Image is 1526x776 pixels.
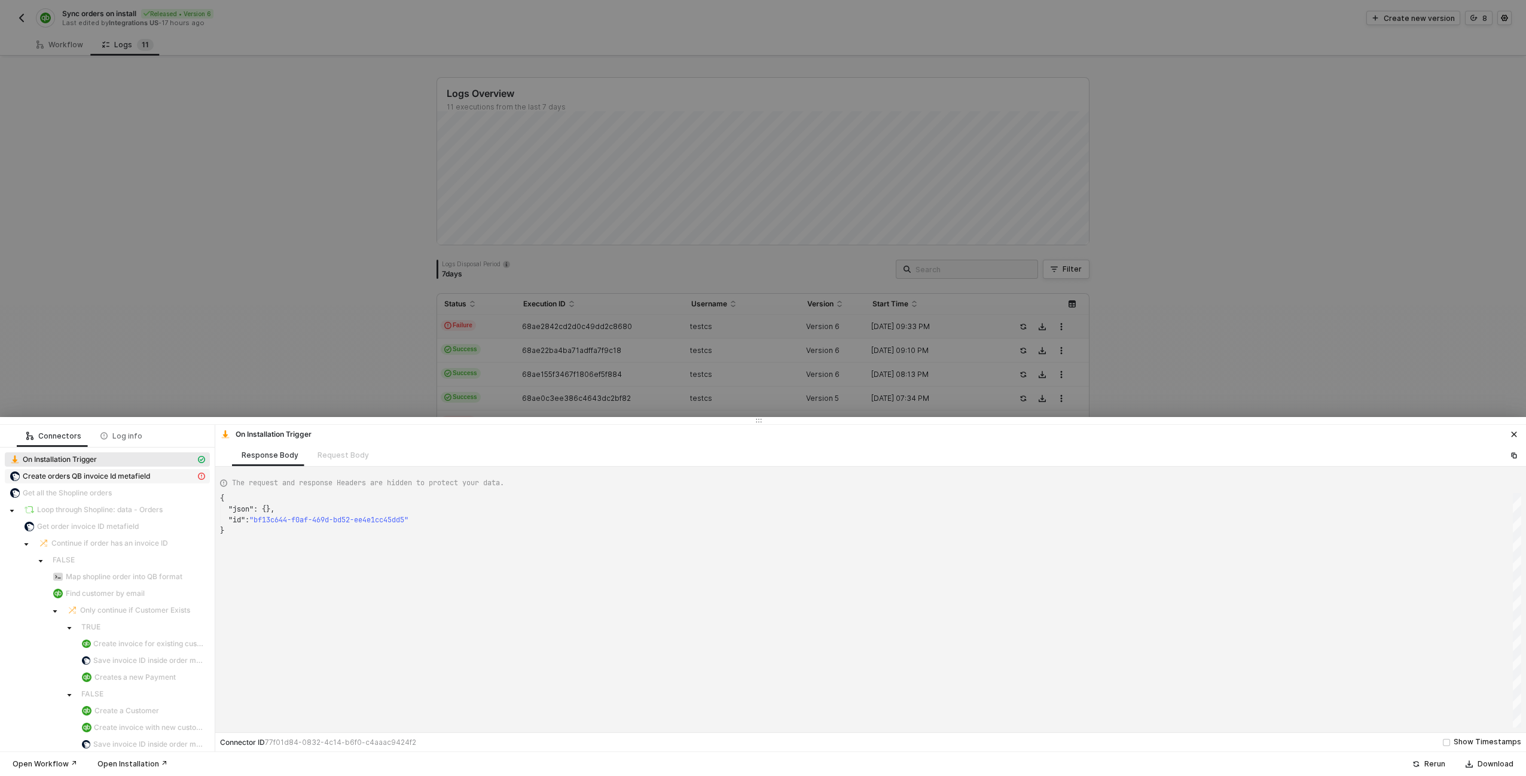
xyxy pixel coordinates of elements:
[13,759,77,769] div: Open Workflow ↗
[39,538,48,548] img: integration-icon
[82,639,91,649] img: integration-icon
[77,653,210,668] span: Save invoice ID inside order metafields
[265,738,416,747] span: 77f01d84-0832-4c14-b6f0-c4aaac9424f2
[5,469,210,483] span: Create orders QB invoice Id metafield
[77,687,210,701] span: FALSE
[9,508,15,514] span: caret-down
[10,488,20,498] img: integration-icon
[33,536,210,550] span: Continue if order has an invoice ID
[77,620,210,634] span: TRUE
[221,430,230,439] img: integration-icon
[245,515,249,525] span: :
[77,637,210,651] span: Create invoice for existing customer
[23,471,150,481] span: Create orders QB invoice Id metafield
[1458,757,1521,771] button: Download
[82,706,91,716] img: integration-icon
[10,455,20,464] img: integration-icon
[19,503,210,517] span: Loop through Shopline: data - Orders
[81,622,100,632] span: TRUE
[62,603,210,617] span: Only continue if Customer Exists
[66,625,72,631] span: caret-down
[81,689,103,699] span: FALSE
[93,656,206,665] span: Save invoice ID inside order metafields
[48,570,210,584] span: Map shopline order into QB format
[220,493,221,504] textarea: Editor content;Press Alt+F1 for Accessibility Options.
[82,740,90,749] img: integration-icon
[228,515,245,525] span: "id"
[66,692,72,698] span: caret-down
[25,522,34,531] img: integration-icon
[1510,452,1518,459] span: icon-copy-paste
[48,586,210,601] span: Find customer by email
[90,757,175,771] button: Open Installation ↗
[220,429,312,440] div: On Installation Trigger
[82,723,91,732] img: integration-icon
[77,704,210,718] span: Create a Customer
[198,456,205,463] span: icon-cards
[249,515,408,525] span: "bf13c644-f0af-469d-bd52-ee4e1cc45dd5"
[1412,760,1420,768] span: icon-success-page
[53,555,75,565] span: FALSE
[82,656,90,665] img: integration-icon
[254,504,274,514] span: : {},
[220,494,224,503] span: {
[220,738,416,747] div: Connector ID
[80,605,190,615] span: Only continue if Customer Exists
[53,572,63,582] img: integration-icon
[1510,431,1518,438] span: icon-close
[1466,760,1473,768] span: icon-download
[1424,759,1445,769] div: Rerun
[23,541,29,547] span: caret-down
[38,558,44,564] span: caret-down
[66,589,145,598] span: Find customer by email
[97,759,167,769] div: Open Installation ↗
[755,417,762,424] span: icon-drag-indicator
[232,477,504,488] span: The request and response Headers are hidden to protect your data.
[94,672,176,682] span: Creates a new Payment
[5,486,210,500] span: Get all the Shopline orders
[48,553,210,567] span: FALSE
[77,670,210,684] span: Creates a new Payment
[68,605,77,615] img: integration-icon
[220,526,224,535] span: }
[1405,757,1453,771] button: Rerun
[66,572,182,582] span: Map shopline order into QB format
[26,431,81,441] div: Connectors
[93,740,206,749] span: Save invoice ID inside order metafields
[94,706,159,716] span: Create a Customer
[53,589,63,598] img: integration-icon
[77,737,210,751] span: Save invoice ID inside order metafields
[82,672,91,682] img: integration-icon
[37,505,163,515] span: Loop through Shopline: data - Orders
[228,504,254,514] span: "json"
[94,723,205,732] span: Create invoice with new customer
[51,538,168,548] span: Continue if order has an invoice ID
[198,473,205,480] span: icon-exclamation
[23,455,97,464] span: On Installation Trigger
[19,519,210,534] span: Get order invoice ID metafield
[25,505,34,515] img: integration-icon
[1478,759,1513,769] div: Download
[37,522,139,531] span: Get order invoice ID metafield
[100,431,142,441] div: Log info
[1454,737,1521,748] div: Show Timestamps
[23,488,112,498] span: Get all the Shopline orders
[242,451,298,460] div: Response Body
[5,452,210,467] span: On Installation Trigger
[26,433,33,440] span: icon-logic
[5,757,85,771] button: Open Workflow ↗
[93,639,205,649] span: Create invoice for existing customer
[52,608,58,614] span: caret-down
[77,720,210,735] span: Create invoice with new customer
[10,471,20,481] img: integration-icon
